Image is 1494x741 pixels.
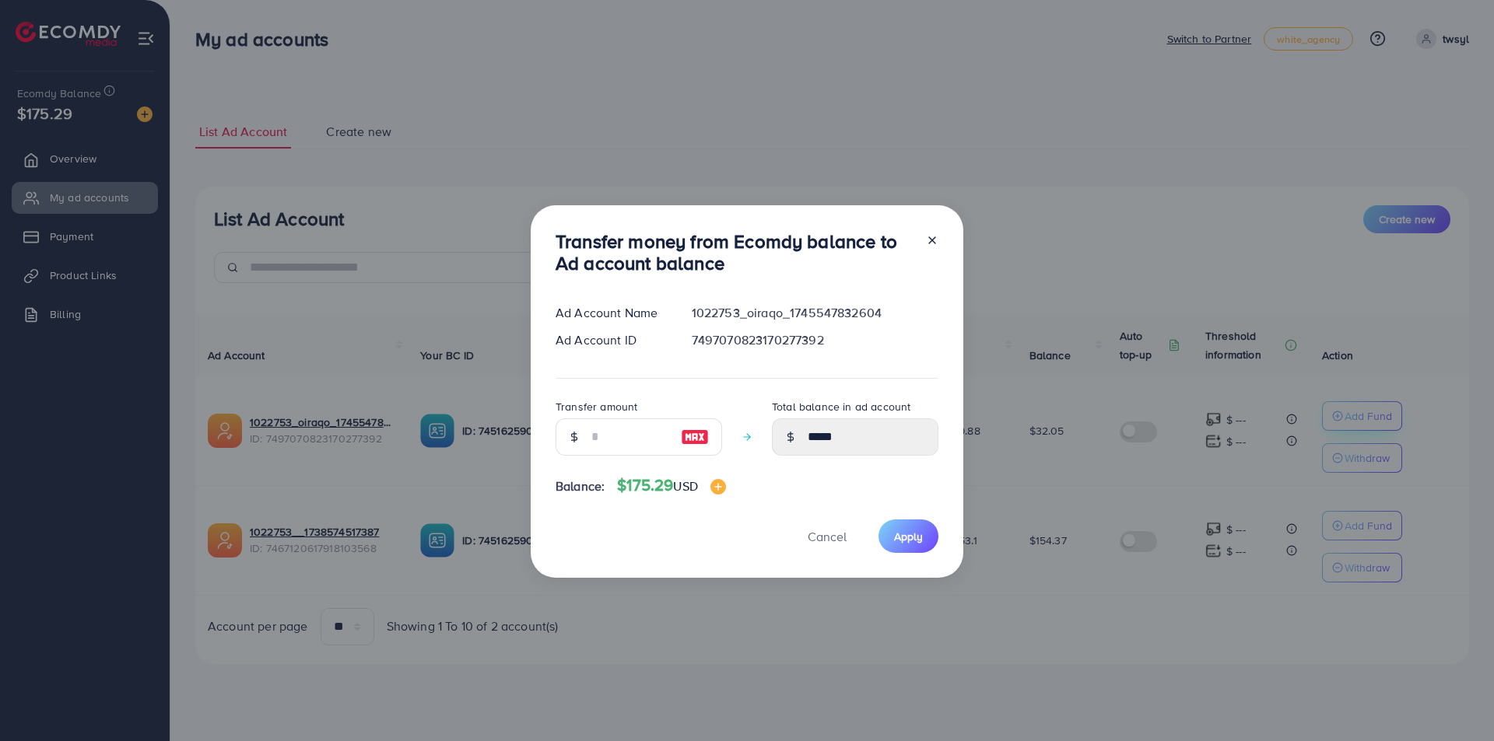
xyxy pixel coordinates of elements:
[679,331,951,349] div: 7497070823170277392
[1428,671,1482,729] iframe: Chat
[681,428,709,446] img: image
[879,519,938,553] button: Apply
[673,477,697,495] span: USD
[772,399,910,414] label: Total balance in ad account
[788,519,866,553] button: Cancel
[556,399,637,414] label: Transfer amount
[556,230,914,275] h3: Transfer money from Ecomdy balance to Ad account balance
[710,479,726,495] img: image
[556,477,605,495] span: Balance:
[894,529,923,544] span: Apply
[679,304,951,322] div: 1022753_oiraqo_1745547832604
[617,476,726,495] h4: $175.29
[543,304,679,322] div: Ad Account Name
[543,331,679,349] div: Ad Account ID
[808,528,847,545] span: Cancel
